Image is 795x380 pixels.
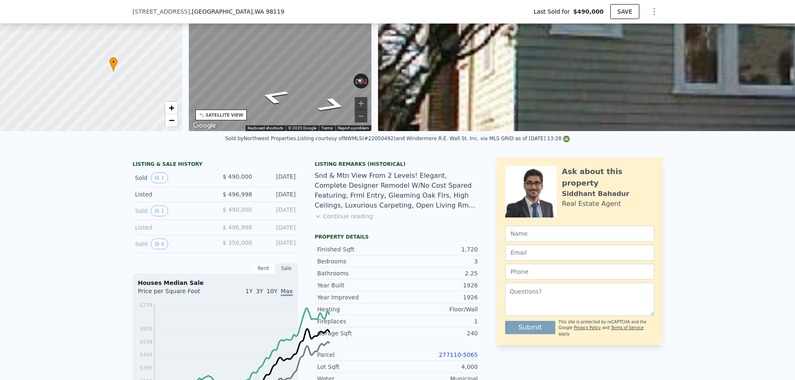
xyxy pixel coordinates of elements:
[317,329,397,337] div: Garage Sqft
[610,4,639,19] button: SAVE
[246,288,253,294] span: 1Y
[505,264,654,280] input: Phone
[140,339,152,345] tspan: $539
[138,279,293,287] div: Houses Median Sale
[275,263,298,274] div: Sale
[169,103,174,113] span: +
[354,74,358,88] button: Rotate counterclockwise
[317,317,397,325] div: Fireplaces
[317,305,397,313] div: Heating
[355,110,367,122] button: Zoom out
[267,288,277,294] span: 10Y
[253,8,284,15] span: , WA 98119
[397,293,478,301] div: 1926
[439,351,478,358] a: 277110-5065
[317,281,397,289] div: Year Built
[338,126,369,130] a: Report a problem
[225,136,297,141] div: Sold by Northwest Properties .
[505,321,555,334] button: Submit
[140,302,152,308] tspan: $738
[138,287,215,300] div: Price per Square Foot
[223,191,252,198] span: $ 496,998
[281,288,293,296] span: Max
[223,173,252,180] span: $ 490,000
[397,363,478,371] div: 4,000
[646,3,662,20] button: Show Options
[135,206,209,216] div: Sold
[355,97,367,110] button: Zoom in
[317,351,397,359] div: Parcel
[397,269,478,277] div: 2.25
[140,326,152,332] tspan: $609
[132,7,190,16] span: [STREET_ADDRESS]
[151,206,168,216] button: View historical data
[190,7,284,16] span: , [GEOGRAPHIC_DATA]
[305,94,358,117] path: Go North, 12th Ave W
[169,115,174,125] span: −
[223,239,252,246] span: $ 350,000
[364,74,369,88] button: Rotate clockwise
[315,212,373,220] button: Continue reading
[248,125,283,131] button: Keyboard shortcuts
[132,161,298,169] div: LISTING & SALE HISTORY
[562,189,629,199] div: Siddhant Bahadur
[559,319,654,337] div: This site is protected by reCAPTCHA and the Google and apply.
[562,199,621,209] div: Real Estate Agent
[259,190,296,198] div: [DATE]
[109,57,118,72] div: •
[191,120,218,131] img: Google
[321,126,333,130] a: Terms (opens in new tab)
[505,226,654,241] input: Name
[317,245,397,253] div: Finished Sqft
[288,126,316,130] span: © 2025 Google
[397,257,478,265] div: 3
[317,293,397,301] div: Year Improved
[256,288,263,294] span: 3Y
[259,223,296,232] div: [DATE]
[563,136,570,142] img: NWMLS Logo
[397,245,478,253] div: 1,720
[397,305,478,313] div: Floor/Wall
[135,190,209,198] div: Listed
[317,269,397,277] div: Bathrooms
[353,76,369,87] button: Reset the view
[140,365,152,371] tspan: $399
[317,257,397,265] div: Bedrooms
[534,7,573,16] span: Last Sold for
[135,239,209,249] div: Sold
[315,161,480,167] div: Listing Remarks (Historical)
[135,223,209,232] div: Listed
[562,166,654,189] div: Ask about this property
[248,85,300,108] path: Go South, 12th Ave W
[259,239,296,249] div: [DATE]
[206,112,243,118] div: SATELLITE VIEW
[165,102,178,114] a: Zoom in
[574,325,601,330] a: Privacy Policy
[397,281,478,289] div: 1926
[317,363,397,371] div: Lot Sqft
[223,224,252,231] span: $ 496,998
[611,325,643,330] a: Terms of Service
[223,206,252,213] span: $ 490,000
[151,172,168,183] button: View historical data
[191,120,218,131] a: Open this area in Google Maps (opens a new window)
[259,206,296,216] div: [DATE]
[151,239,168,249] button: View historical data
[135,172,209,183] div: Sold
[315,171,480,210] div: Snd & Mtn View From 2 Levels! Elegant, Complete Designer Remodel W/No Cost Spared Featuring, Frml...
[573,7,604,16] span: $490,000
[397,329,478,337] div: 240
[297,136,570,141] div: Listing courtesy of NWMLS (#22050492) and Windermere R.E. Wall St. Inc. via MLS GRID as of [DATE]...
[252,263,275,274] div: Rent
[315,234,480,240] div: Property details
[259,172,296,183] div: [DATE]
[109,58,118,66] span: •
[140,352,152,358] tspan: $469
[397,317,478,325] div: 1
[165,114,178,127] a: Zoom out
[505,245,654,261] input: Email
